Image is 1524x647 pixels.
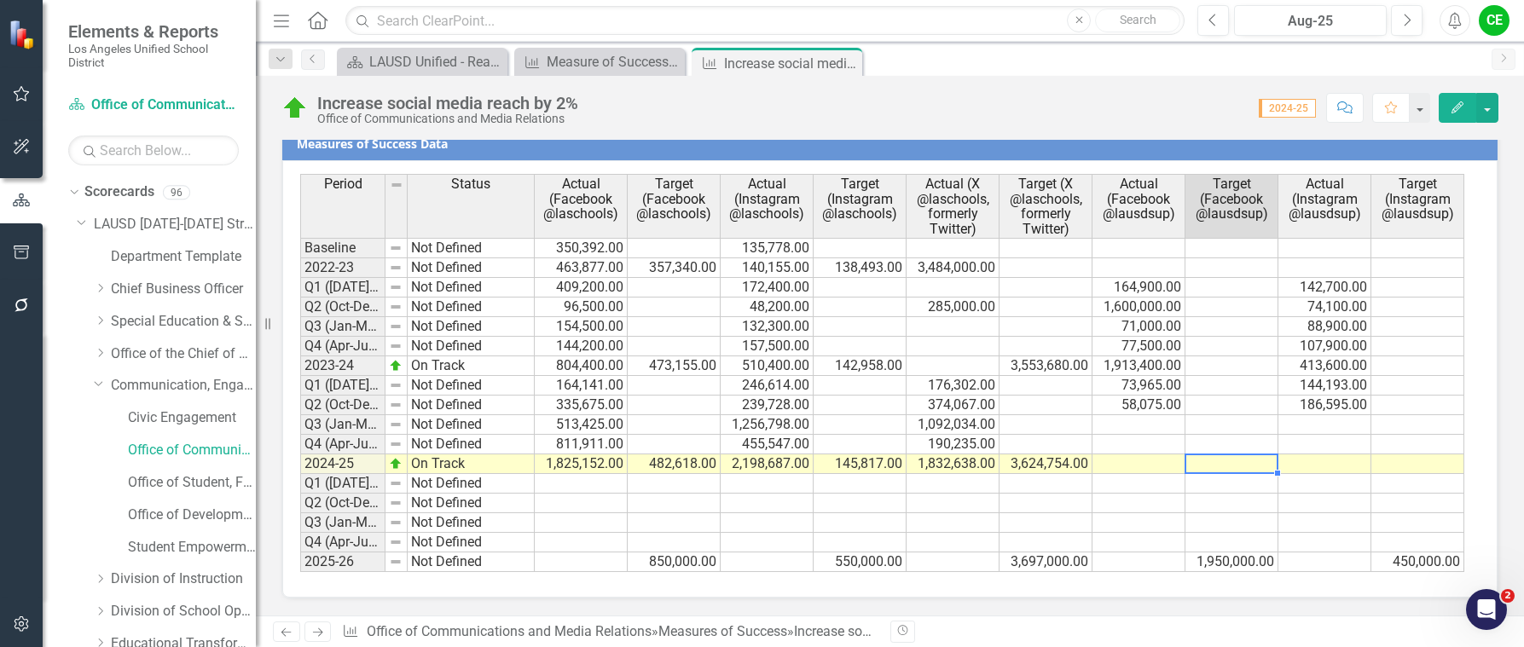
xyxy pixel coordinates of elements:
td: Q1 ([DATE]-Sep)-25/26 [300,474,385,494]
td: Not Defined [408,278,535,298]
td: Q2 (Oct-Dec)-25/26 [300,494,385,513]
td: Q3 (Jan-Mar)-25/26 [300,513,385,533]
div: Aug-25 [1240,11,1381,32]
td: 3,697,000.00 [1000,552,1092,572]
span: Actual (Instagram @laschools) [724,176,809,222]
button: Aug-25 [1234,5,1387,36]
td: 513,425.00 [535,415,628,435]
td: 850,000.00 [628,552,721,572]
td: 132,300.00 [721,317,814,337]
td: On Track [408,454,535,474]
a: Office of Communications and Media Relations [68,95,239,115]
span: Target (Instagram @laschools) [817,176,902,222]
td: 350,392.00 [535,238,628,258]
td: Not Defined [408,533,535,552]
td: 164,141.00 [535,376,628,396]
td: 1,092,034.00 [907,415,1000,435]
a: Office of Development and Civic Engagement [128,505,256,525]
a: Measures of Success [658,623,787,639]
img: 8DAGhfEEPCf229AAAAAElFTkSuQmCC [389,300,403,314]
a: Communication, Engagement & Collaboration [111,376,256,396]
a: Division of Instruction [111,569,256,589]
input: Search ClearPoint... [345,6,1185,36]
img: 8DAGhfEEPCf229AAAAAElFTkSuQmCC [389,437,403,451]
input: Search Below... [68,136,239,165]
button: Search [1095,9,1180,32]
span: Target (Facebook @lausdsup) [1189,176,1274,222]
td: 154,500.00 [535,317,628,337]
img: ClearPoint Strategy [9,20,38,49]
img: 8DAGhfEEPCf229AAAAAElFTkSuQmCC [389,378,403,392]
div: Measure of Success - Scorecard Report [547,51,681,72]
img: 8DAGhfEEPCf229AAAAAElFTkSuQmCC [389,555,403,569]
img: On Track [281,95,309,122]
span: Target (Facebook @laschools) [631,176,716,222]
td: 58,075.00 [1092,396,1185,415]
img: 8DAGhfEEPCf229AAAAAElFTkSuQmCC [389,535,403,549]
td: 142,700.00 [1278,278,1371,298]
td: 482,618.00 [628,454,721,474]
div: Increase social media reach by 2% [724,53,858,74]
td: 107,900.00 [1278,337,1371,356]
img: 8DAGhfEEPCf229AAAAAElFTkSuQmCC [389,280,403,294]
td: Not Defined [408,494,535,513]
td: Not Defined [408,552,535,572]
td: 335,675.00 [535,396,628,415]
img: 8DAGhfEEPCf229AAAAAElFTkSuQmCC [389,398,403,412]
td: Not Defined [408,474,535,494]
td: 74,100.00 [1278,298,1371,317]
div: LAUSD Unified - Ready for the World [369,51,503,72]
td: 1,600,000.00 [1092,298,1185,317]
td: Q1 ([DATE]-Sep)-24/25 [300,376,385,396]
td: Q3 (Jan-Mar)-23/24 [300,317,385,337]
td: Q4 (Apr-Jun)-24/25 [300,435,385,454]
td: 3,553,680.00 [1000,356,1092,376]
span: Target (X @laschools, formerly Twitter) [1003,176,1088,236]
td: 96,500.00 [535,298,628,317]
span: Search [1120,13,1156,26]
td: Q4 (Apr-Jun)-25/26 [300,533,385,552]
td: On Track [408,356,535,376]
td: 144,200.00 [535,337,628,356]
div: CE [1479,5,1510,36]
span: 2024-25 [1259,99,1316,118]
td: 450,000.00 [1371,552,1464,572]
td: 357,340.00 [628,258,721,278]
a: Civic Engagement [128,408,256,428]
iframe: Intercom live chat [1466,589,1507,630]
td: Q2 (Oct-Dec)-23/24 [300,298,385,317]
small: Los Angeles Unified School District [68,42,239,70]
h3: Measures of Success Data [297,137,1489,150]
td: Baseline [300,238,385,258]
td: 1,913,400.00 [1092,356,1185,376]
td: Not Defined [408,513,535,533]
div: 96 [163,185,190,199]
td: 176,302.00 [907,376,1000,396]
td: 1,825,152.00 [535,454,628,474]
img: 8DAGhfEEPCf229AAAAAElFTkSuQmCC [389,477,403,490]
td: 2023-24 [300,356,385,376]
a: Division of School Operations [111,602,256,621]
span: Period [324,176,362,192]
img: 8DAGhfEEPCf229AAAAAElFTkSuQmCC [389,339,403,353]
a: Measure of Success - Scorecard Report [519,51,681,72]
td: 285,000.00 [907,298,1000,317]
td: Not Defined [408,298,535,317]
td: 239,728.00 [721,396,814,415]
td: 409,200.00 [535,278,628,298]
a: Office of Communications and Media Relations [128,441,256,460]
td: 71,000.00 [1092,317,1185,337]
td: 550,000.00 [814,552,907,572]
a: Special Education & Specialized Programs [111,312,256,332]
div: » » [342,622,877,642]
td: 2025-26 [300,552,385,572]
td: 186,595.00 [1278,396,1371,415]
img: 8DAGhfEEPCf229AAAAAElFTkSuQmCC [389,261,403,274]
td: 1,950,000.00 [1185,552,1278,572]
td: 48,200.00 [721,298,814,317]
img: zOikAAAAAElFTkSuQmCC [389,359,403,373]
td: 1,832,638.00 [907,454,1000,474]
img: 8DAGhfEEPCf229AAAAAElFTkSuQmCC [389,241,403,255]
td: Not Defined [408,258,535,278]
td: Not Defined [408,396,535,415]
